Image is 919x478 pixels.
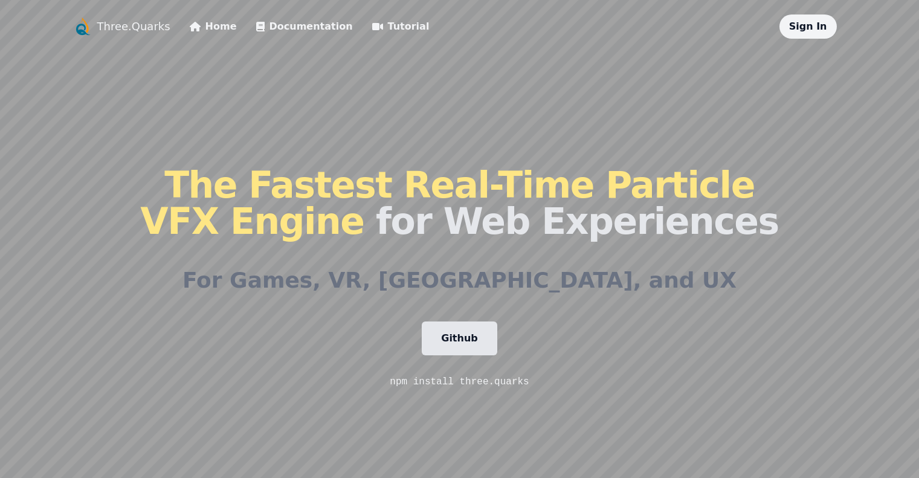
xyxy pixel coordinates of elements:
[372,19,430,34] a: Tutorial
[190,19,237,34] a: Home
[182,268,737,292] h2: For Games, VR, [GEOGRAPHIC_DATA], and UX
[97,18,170,35] a: Three.Quarks
[140,164,755,242] span: The Fastest Real-Time Particle VFX Engine
[256,19,353,34] a: Documentation
[140,167,778,239] h1: for Web Experiences
[390,376,529,387] code: npm install three.quarks
[422,321,497,355] a: Github
[789,21,827,32] a: Sign In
